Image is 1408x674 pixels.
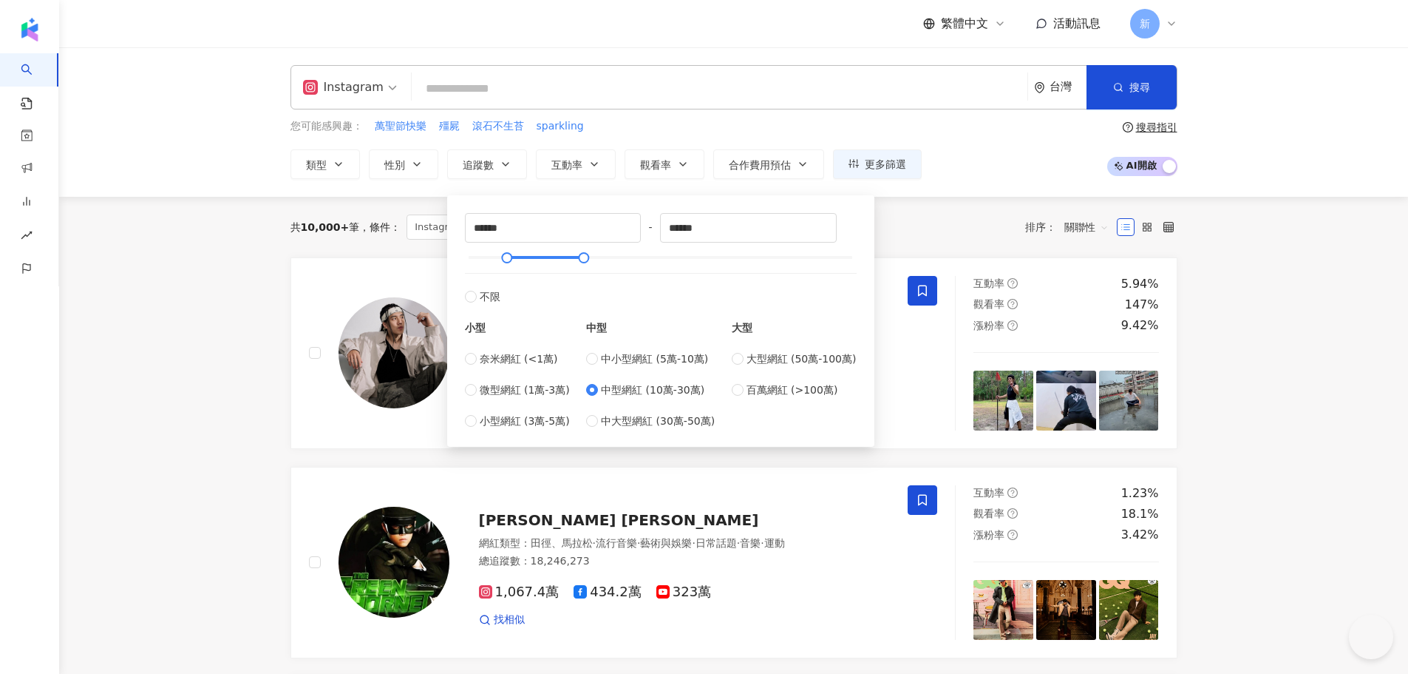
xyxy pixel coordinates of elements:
div: 共 筆 [290,221,360,233]
span: 性別 [384,159,405,171]
span: environment [1034,82,1045,93]
span: 殭屍 [439,119,460,134]
img: KOL Avatar [339,297,449,408]
span: 百萬網紅 (>100萬) [746,382,838,398]
span: 搜尋 [1129,81,1150,93]
span: 中大型網紅 (30萬-50萬) [601,413,715,429]
span: 1,067.4萬 [479,584,560,600]
span: 微型網紅 (1萬-3萬) [480,382,570,398]
span: question-circle [1007,278,1018,289]
span: 中型網紅 (10萬-30萬) [601,382,704,398]
span: question-circle [1007,508,1018,519]
img: post-image [973,580,1033,640]
span: 藝術與娛樂 [640,537,692,549]
div: 排序： [1025,215,1117,239]
a: 找相似 [479,613,525,627]
div: 台灣 [1050,81,1086,93]
img: post-image [1099,371,1159,431]
span: sparkling [537,119,584,134]
span: 觀看率 [973,298,1004,310]
div: Instagram [303,75,384,99]
div: 搜尋指引 [1136,121,1177,133]
img: KOL Avatar [339,507,449,618]
span: 323萬 [656,584,711,600]
div: 3.42% [1121,527,1159,543]
button: sparkling [536,118,585,135]
span: 中小型網紅 (5萬-10萬) [601,351,708,367]
span: · [692,537,695,549]
span: 繁體中文 [941,16,988,32]
span: - [641,219,660,235]
button: 類型 [290,149,360,179]
span: 找相似 [494,613,525,627]
span: 運動 [764,537,785,549]
span: question-circle [1007,530,1018,540]
span: · [737,537,740,549]
button: 滾石不生苔 [472,118,525,135]
span: rise [21,220,33,254]
img: post-image [973,371,1033,431]
span: 新 [1140,16,1150,32]
button: 合作費用預估 [713,149,824,179]
span: 田徑、馬拉松 [531,537,593,549]
span: 類型 [306,159,327,171]
span: 追蹤數 [463,159,494,171]
span: 萬聖節快樂 [375,119,426,134]
span: 互動率 [973,487,1004,499]
button: 更多篩選 [833,149,922,179]
div: 中型 [586,320,715,336]
span: · [593,537,596,549]
span: 您可能感興趣： [290,119,363,134]
span: question-circle [1007,488,1018,498]
img: logo icon [18,18,41,41]
div: 大型 [732,320,857,336]
button: 追蹤數 [447,149,527,179]
button: 搜尋 [1086,65,1177,109]
div: 18.1% [1121,506,1159,522]
div: 網紅類型 ： [479,536,891,551]
span: 流行音樂 [596,537,637,549]
div: 9.42% [1121,317,1159,334]
img: post-image [1099,580,1159,640]
span: 互動率 [551,159,582,171]
span: 大型網紅 (50萬-100萬) [746,351,857,367]
div: 總追蹤數 ： 18,246,273 [479,554,891,569]
a: search [21,53,50,111]
span: 關聯性 [1064,215,1109,239]
span: 不限 [480,289,500,305]
span: · [637,537,640,549]
span: question-circle [1007,299,1018,309]
span: 觀看率 [640,159,671,171]
div: 5.94% [1121,276,1159,292]
a: KOL Avatar吳奇軒Wu Hsuan奇軒Trickingtricking_wu網紅類型：藝術與娛樂·日常話題·教育與學習·運動總追蹤數：20,777,39781.7萬50.9萬1,580萬... [290,257,1177,449]
span: 漲粉率 [973,529,1004,541]
span: 更多篩選 [865,158,906,170]
img: post-image [1036,371,1096,431]
span: 奈米網紅 (<1萬) [480,351,558,367]
button: 萬聖節快樂 [374,118,427,135]
span: 漲粉率 [973,320,1004,331]
span: 合作費用預估 [729,159,791,171]
div: 小型 [465,320,570,336]
iframe: Help Scout Beacon - Open [1349,615,1393,659]
a: KOL Avatar[PERSON_NAME] [PERSON_NAME]網紅類型：田徑、馬拉松·流行音樂·藝術與娛樂·日常話題·音樂·運動總追蹤數：18,246,2731,067.4萬434.... [290,467,1177,658]
span: 10,000+ [301,221,350,233]
span: Instagram [407,215,486,240]
span: 滾石不生苔 [472,119,524,134]
span: question-circle [1007,320,1018,331]
button: 互動率 [536,149,616,179]
span: 434.2萬 [574,584,642,600]
span: question-circle [1123,122,1133,132]
span: [PERSON_NAME] [PERSON_NAME] [479,511,759,529]
span: 觀看率 [973,508,1004,519]
span: 活動訊息 [1053,16,1101,30]
span: 互動率 [973,277,1004,289]
div: 1.23% [1121,485,1159,502]
span: · [761,537,763,549]
button: 殭屍 [438,118,460,135]
span: 小型網紅 (3萬-5萬) [480,413,570,429]
button: 性別 [369,149,438,179]
span: 條件 ： [359,221,401,233]
button: 觀看率 [625,149,704,179]
span: 音樂 [740,537,761,549]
